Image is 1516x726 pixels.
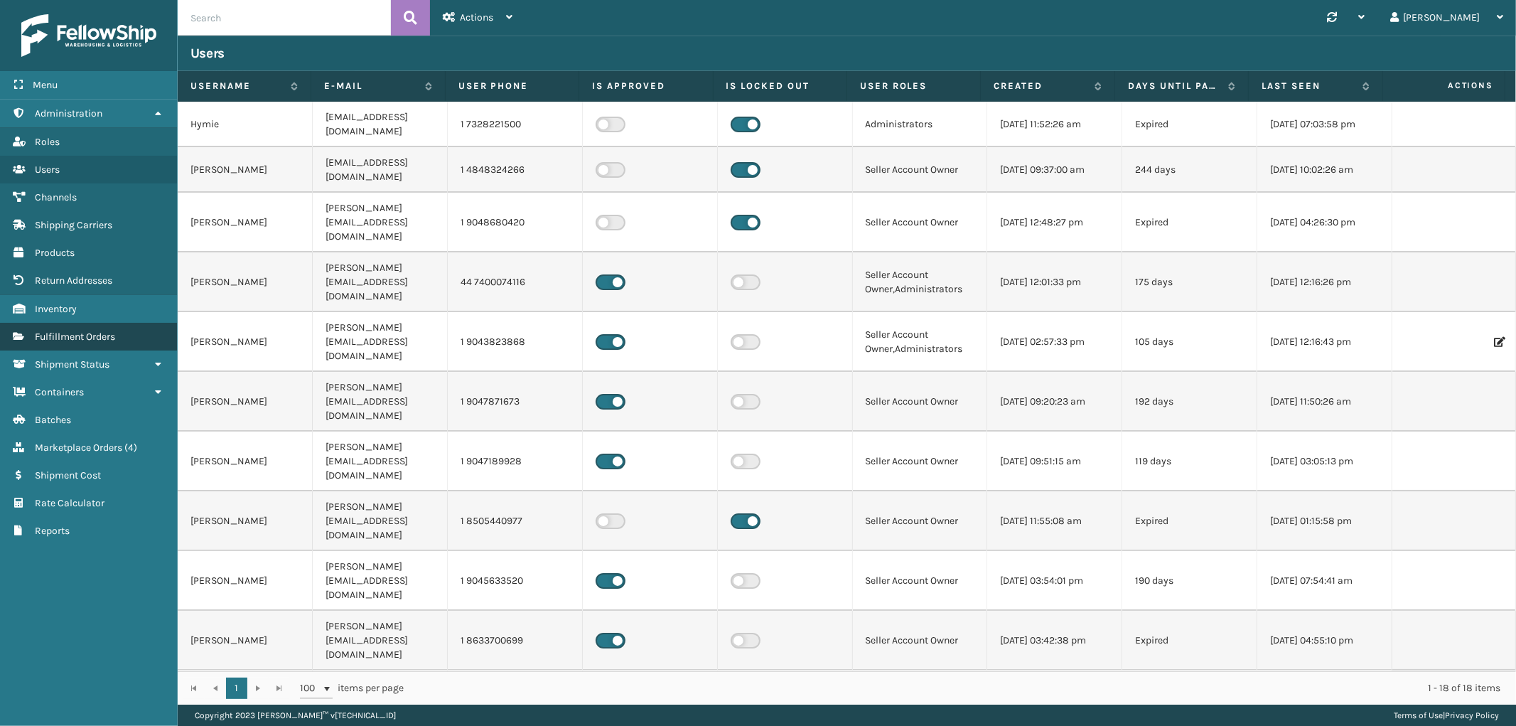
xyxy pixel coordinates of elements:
[178,491,313,551] td: [PERSON_NAME]
[448,147,583,193] td: 1 4848324266
[853,611,988,671] td: Seller Account Owner
[1122,491,1257,551] td: Expired
[1257,252,1392,312] td: [DATE] 12:16:26 pm
[35,136,60,148] span: Roles
[178,147,313,193] td: [PERSON_NAME]
[178,432,313,491] td: [PERSON_NAME]
[860,80,967,92] label: User Roles
[1128,80,1221,92] label: Days until password expires
[33,79,58,91] span: Menu
[324,80,417,92] label: E-mail
[35,164,60,176] span: Users
[448,312,583,372] td: 1 9043823868
[1257,611,1392,671] td: [DATE] 04:55:10 pm
[994,80,1087,92] label: Created
[313,102,448,147] td: [EMAIL_ADDRESS][DOMAIN_NAME]
[313,372,448,432] td: [PERSON_NAME][EMAIL_ADDRESS][DOMAIN_NAME]
[35,274,112,287] span: Return Addresses
[1387,74,1502,97] span: Actions
[1122,611,1257,671] td: Expired
[1445,710,1499,720] a: Privacy Policy
[853,551,988,611] td: Seller Account Owner
[178,252,313,312] td: [PERSON_NAME]
[35,414,71,426] span: Batches
[448,252,583,312] td: 44 7400074116
[987,102,1122,147] td: [DATE] 11:52:26 am
[35,107,102,119] span: Administration
[313,147,448,193] td: [EMAIL_ADDRESS][DOMAIN_NAME]
[178,611,313,671] td: [PERSON_NAME]
[178,102,313,147] td: Hymie
[195,705,396,726] p: Copyright 2023 [PERSON_NAME]™ v [TECHNICAL_ID]
[1394,710,1443,720] a: Terms of Use
[987,252,1122,312] td: [DATE] 12:01:33 pm
[853,102,988,147] td: Administrators
[726,80,834,92] label: Is Locked Out
[35,442,122,454] span: Marketplace Orders
[1494,337,1502,347] i: Edit
[313,611,448,671] td: [PERSON_NAME][EMAIL_ADDRESS][DOMAIN_NAME]
[226,678,247,699] a: 1
[1257,432,1392,491] td: [DATE] 03:05:13 pm
[853,193,988,252] td: Seller Account Owner
[987,491,1122,551] td: [DATE] 11:55:08 am
[448,432,583,491] td: 1 9047189928
[35,525,70,537] span: Reports
[178,551,313,611] td: [PERSON_NAME]
[987,611,1122,671] td: [DATE] 03:42:38 pm
[987,147,1122,193] td: [DATE] 09:37:00 am
[853,491,988,551] td: Seller Account Owner
[1257,193,1392,252] td: [DATE] 04:26:30 pm
[35,497,104,509] span: Rate Calculator
[1122,551,1257,611] td: 190 days
[987,432,1122,491] td: [DATE] 09:51:15 am
[313,491,448,551] td: [PERSON_NAME][EMAIL_ADDRESS][DOMAIN_NAME]
[1257,372,1392,432] td: [DATE] 11:50:26 am
[21,14,156,57] img: logo
[853,372,988,432] td: Seller Account Owner
[1122,102,1257,147] td: Expired
[460,11,493,23] span: Actions
[35,469,101,481] span: Shipment Cost
[448,551,583,611] td: 1 9045633520
[458,80,566,92] label: User phone
[1122,252,1257,312] td: 175 days
[313,193,448,252] td: [PERSON_NAME][EMAIL_ADDRESS][DOMAIN_NAME]
[1257,491,1392,551] td: [DATE] 01:15:58 pm
[35,247,75,259] span: Products
[1122,312,1257,372] td: 105 days
[853,432,988,491] td: Seller Account Owner
[178,372,313,432] td: [PERSON_NAME]
[448,193,583,252] td: 1 9048680420
[987,551,1122,611] td: [DATE] 03:54:01 pm
[1122,147,1257,193] td: 244 days
[853,147,988,193] td: Seller Account Owner
[592,80,699,92] label: Is Approved
[313,432,448,491] td: [PERSON_NAME][EMAIL_ADDRESS][DOMAIN_NAME]
[124,442,137,454] span: ( 4 )
[853,312,988,372] td: Seller Account Owner,Administrators
[35,386,84,398] span: Containers
[1257,312,1392,372] td: [DATE] 12:16:43 pm
[1122,432,1257,491] td: 119 days
[35,191,77,203] span: Channels
[313,312,448,372] td: [PERSON_NAME][EMAIL_ADDRESS][DOMAIN_NAME]
[853,252,988,312] td: Seller Account Owner,Administrators
[448,102,583,147] td: 1 7328221500
[313,551,448,611] td: [PERSON_NAME][EMAIL_ADDRESS][DOMAIN_NAME]
[190,80,284,92] label: Username
[300,681,321,695] span: 100
[300,678,404,699] span: items per page
[448,491,583,551] td: 1 8505440977
[178,193,313,252] td: [PERSON_NAME]
[190,45,225,62] h3: Users
[448,611,583,671] td: 1 8633700699
[987,193,1122,252] td: [DATE] 12:48:27 pm
[35,219,112,231] span: Shipping Carriers
[987,312,1122,372] td: [DATE] 02:57:33 pm
[178,312,313,372] td: [PERSON_NAME]
[1257,102,1392,147] td: [DATE] 07:03:58 pm
[424,681,1500,695] div: 1 - 18 of 18 items
[1262,80,1355,92] label: Last Seen
[1257,551,1392,611] td: [DATE] 07:54:41 am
